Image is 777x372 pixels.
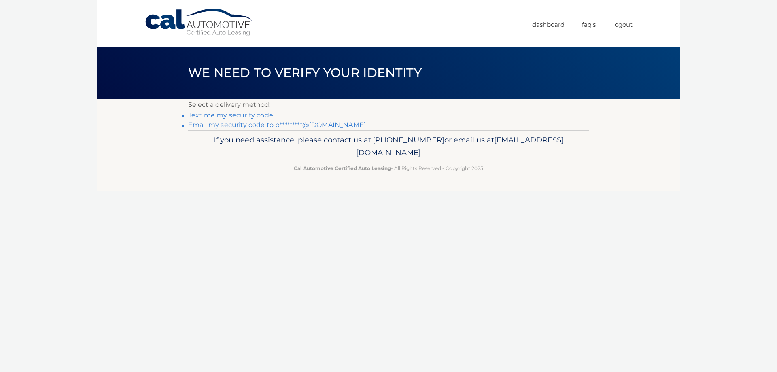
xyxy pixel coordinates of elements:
a: Text me my security code [188,111,273,119]
p: - All Rights Reserved - Copyright 2025 [193,164,584,172]
span: We need to verify your identity [188,65,422,80]
p: Select a delivery method: [188,99,589,111]
a: FAQ's [582,18,596,31]
a: Logout [613,18,633,31]
span: [PHONE_NUMBER] [373,135,444,145]
a: Email my security code to p*********@[DOMAIN_NAME] [188,121,366,129]
p: If you need assistance, please contact us at: or email us at [193,134,584,159]
a: Dashboard [532,18,565,31]
a: Cal Automotive [144,8,254,37]
strong: Cal Automotive Certified Auto Leasing [294,165,391,171]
